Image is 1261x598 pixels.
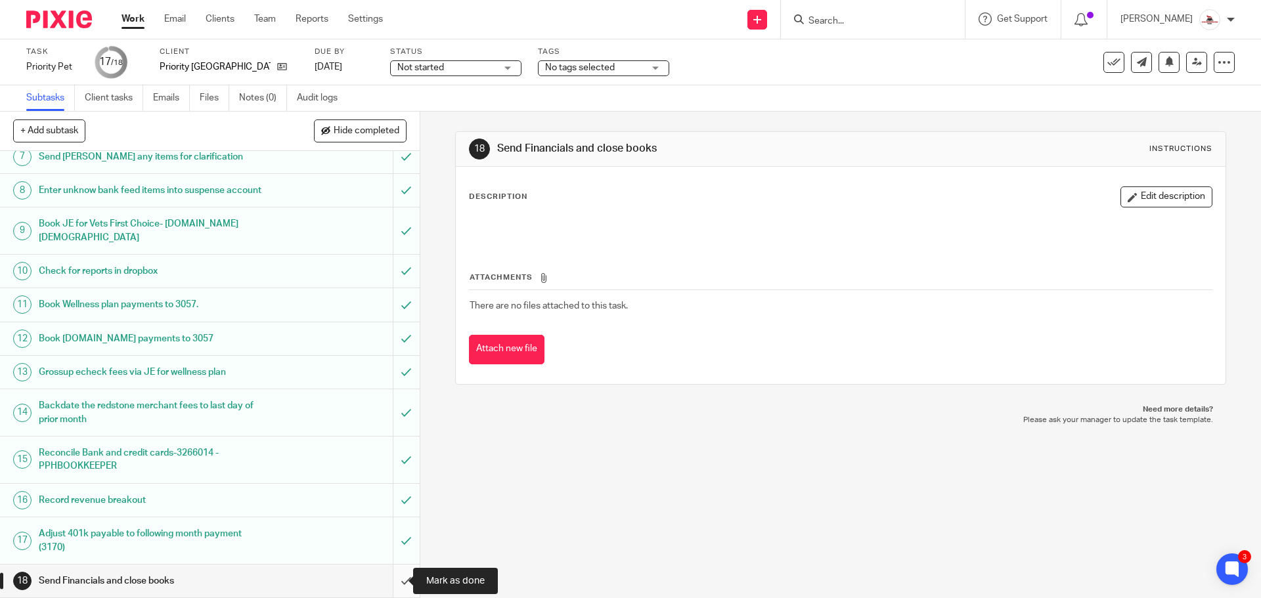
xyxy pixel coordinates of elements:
[314,119,407,142] button: Hide completed
[39,571,266,591] h1: Send Financials and close books
[39,329,266,349] h1: Book [DOMAIN_NAME] payments to 3057
[26,85,75,111] a: Subtasks
[545,63,615,72] span: No tags selected
[13,404,32,422] div: 14
[254,12,276,26] a: Team
[160,47,298,57] label: Client
[239,85,287,111] a: Notes (0)
[497,142,869,156] h1: Send Financials and close books
[160,60,271,74] p: Priority [GEOGRAPHIC_DATA]
[13,363,32,381] div: 13
[39,147,266,167] h1: Send [PERSON_NAME] any items for clarification
[39,295,266,314] h1: Book Wellness plan payments to 3057.
[13,532,32,550] div: 17
[13,295,32,314] div: 11
[13,119,85,142] button: + Add subtask
[200,85,229,111] a: Files
[469,139,490,160] div: 18
[469,335,544,364] button: Attach new file
[13,491,32,509] div: 16
[296,12,328,26] a: Reports
[39,524,266,557] h1: Adjust 401k payable to following month payment (3170)
[164,12,186,26] a: Email
[468,415,1212,425] p: Please ask your manager to update the task template.
[122,12,144,26] a: Work
[85,85,143,111] a: Client tasks
[39,396,266,429] h1: Backdate the redstone merchant fees to last day of prior month
[26,60,79,74] div: Priority Pet
[39,490,266,510] h1: Record revenue breakout
[1120,186,1212,207] button: Edit description
[997,14,1048,24] span: Get Support
[39,443,266,477] h1: Reconcile Bank and credit cards-3266014 - PPHBOOKKEEPER
[13,222,32,240] div: 9
[13,330,32,348] div: 12
[807,16,925,28] input: Search
[397,63,444,72] span: Not started
[538,47,669,57] label: Tags
[470,301,628,310] span: There are no files attached to this task.
[13,572,32,590] div: 18
[99,54,123,70] div: 17
[1238,550,1251,563] div: 3
[111,59,123,66] small: /18
[334,126,399,137] span: Hide completed
[39,214,266,247] h1: Book JE for Vets First Choice- [DOMAIN_NAME][DEMOGRAPHIC_DATA]
[1120,12,1193,26] p: [PERSON_NAME]
[26,47,79,57] label: Task
[13,148,32,166] div: 7
[470,274,533,281] span: Attachments
[469,192,527,202] p: Description
[297,85,347,111] a: Audit logs
[39,181,266,200] h1: Enter unknow bank feed items into suspense account
[315,47,374,57] label: Due by
[39,261,266,281] h1: Check for reports in dropbox
[315,62,342,72] span: [DATE]
[13,262,32,280] div: 10
[39,362,266,382] h1: Grossup echeck fees via JE for wellness plan
[468,404,1212,415] p: Need more details?
[153,85,190,111] a: Emails
[348,12,383,26] a: Settings
[1199,9,1220,30] img: EtsyProfilePhoto.jpg
[13,450,32,469] div: 15
[1149,144,1212,154] div: Instructions
[390,47,521,57] label: Status
[206,12,234,26] a: Clients
[26,11,92,28] img: Pixie
[13,181,32,200] div: 8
